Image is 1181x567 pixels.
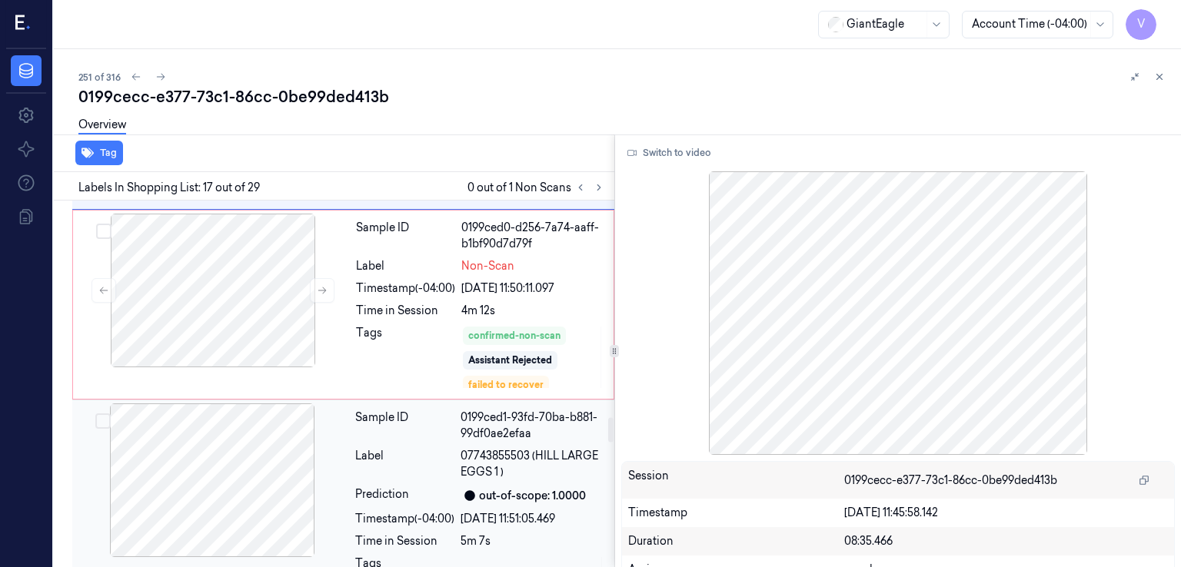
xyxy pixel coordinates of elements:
div: [DATE] 11:45:58.142 [844,505,1169,521]
div: Tags [356,325,455,390]
div: [DATE] 11:50:11.097 [461,280,604,297]
div: failed to recover [468,378,544,392]
button: Select row [96,224,111,239]
div: 0199ced1-93fd-70ba-b881-99df0ae2efaa [461,409,605,442]
div: Label [355,448,454,480]
div: Time in Session [356,303,455,319]
span: 07743855503 (HILL LARGE EGGS 1 ) [461,448,605,480]
div: Timestamp [628,505,844,521]
div: Label [356,258,455,274]
div: 4m 12s [461,303,604,319]
div: Duration [628,533,844,549]
span: 251 of 316 [78,71,121,84]
button: Select row [95,413,111,429]
div: out-of-scope: 1.0000 [479,488,586,504]
span: 0199cecc-e377-73c1-86cc-0be99ded413b [844,472,1057,489]
div: 0199ced0-d256-7a74-aaff-b1bf90d7d79f [461,220,604,252]
button: Switch to video [621,141,717,165]
a: Overview [78,117,126,134]
div: Prediction [355,486,454,505]
span: Non-Scan [461,258,514,274]
button: Tag [75,141,123,165]
div: 08:35.466 [844,533,1169,549]
div: [DATE] 11:51:05.469 [461,511,605,527]
div: Assistant Rejected [468,353,552,367]
div: Sample ID [356,220,455,252]
div: 0199cecc-e377-73c1-86cc-0be99ded413b [78,86,1169,108]
div: 5m 7s [461,533,605,549]
div: Timestamp (-04:00) [355,511,454,527]
button: V [1126,9,1156,40]
div: Session [628,468,844,492]
span: 0 out of 1 Non Scans [467,178,608,197]
div: Sample ID [355,409,454,442]
div: confirmed-non-scan [468,329,561,343]
div: Time in Session [355,533,454,549]
div: Timestamp (-04:00) [356,280,455,297]
span: Labels In Shopping List: 17 out of 29 [78,180,260,196]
